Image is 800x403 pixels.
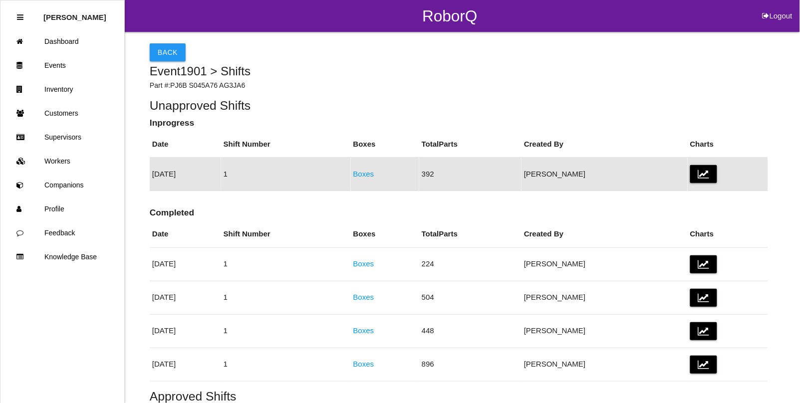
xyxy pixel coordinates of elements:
[522,281,688,314] td: [PERSON_NAME]
[419,158,522,191] td: 392
[0,125,124,149] a: Supervisors
[150,247,221,281] td: [DATE]
[351,221,419,247] th: Boxes
[0,101,124,125] a: Customers
[221,348,351,381] td: 1
[353,326,374,335] a: Boxes
[0,173,124,197] a: Companions
[0,149,124,173] a: Workers
[150,390,768,403] h5: Approved Shifts
[351,131,419,158] th: Boxes
[0,53,124,77] a: Events
[150,65,768,78] h4: Event 1901 > Shifts
[419,348,522,381] td: 896
[221,221,351,247] th: Shift Number
[522,131,688,158] th: Created By
[150,221,221,247] th: Date
[353,293,374,301] a: Boxes
[221,247,351,281] td: 1
[0,29,124,53] a: Dashboard
[522,221,688,247] th: Created By
[688,131,768,158] th: Charts
[221,158,351,191] td: 1
[688,221,768,247] th: Charts
[353,360,374,368] a: Boxes
[150,80,768,91] p: Part #: PJ6B S045A76 AG3JA6
[150,348,221,381] td: [DATE]
[150,158,221,191] td: [DATE]
[419,221,522,247] th: Total Parts
[221,131,351,158] th: Shift Number
[0,197,124,221] a: Profile
[150,207,194,217] b: Completed
[0,221,124,245] a: Feedback
[419,247,522,281] td: 224
[353,170,374,178] a: Boxes
[150,314,221,348] td: [DATE]
[43,5,106,21] p: Rosie Blandino
[522,158,688,191] td: [PERSON_NAME]
[221,314,351,348] td: 1
[0,245,124,269] a: Knowledge Base
[419,281,522,314] td: 504
[353,259,374,268] a: Boxes
[0,77,124,101] a: Inventory
[17,5,23,29] div: Close
[150,99,768,112] h5: Unapproved Shifts
[221,281,351,314] td: 1
[150,281,221,314] td: [DATE]
[419,131,522,158] th: Total Parts
[522,348,688,381] td: [PERSON_NAME]
[150,131,221,158] th: Date
[150,118,194,128] b: Inprogress
[522,247,688,281] td: [PERSON_NAME]
[419,314,522,348] td: 448
[522,314,688,348] td: [PERSON_NAME]
[150,43,186,61] button: Back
